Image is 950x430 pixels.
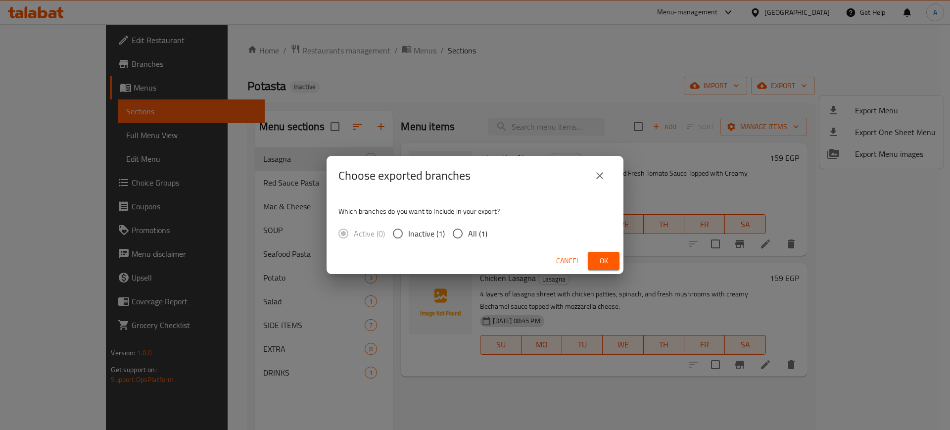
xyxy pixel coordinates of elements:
[596,255,612,267] span: Ok
[354,228,385,239] span: Active (0)
[338,168,471,184] h2: Choose exported branches
[552,252,584,270] button: Cancel
[588,252,619,270] button: Ok
[338,206,612,216] p: Which branches do you want to include in your export?
[588,164,612,188] button: close
[408,228,445,239] span: Inactive (1)
[556,255,580,267] span: Cancel
[468,228,487,239] span: All (1)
